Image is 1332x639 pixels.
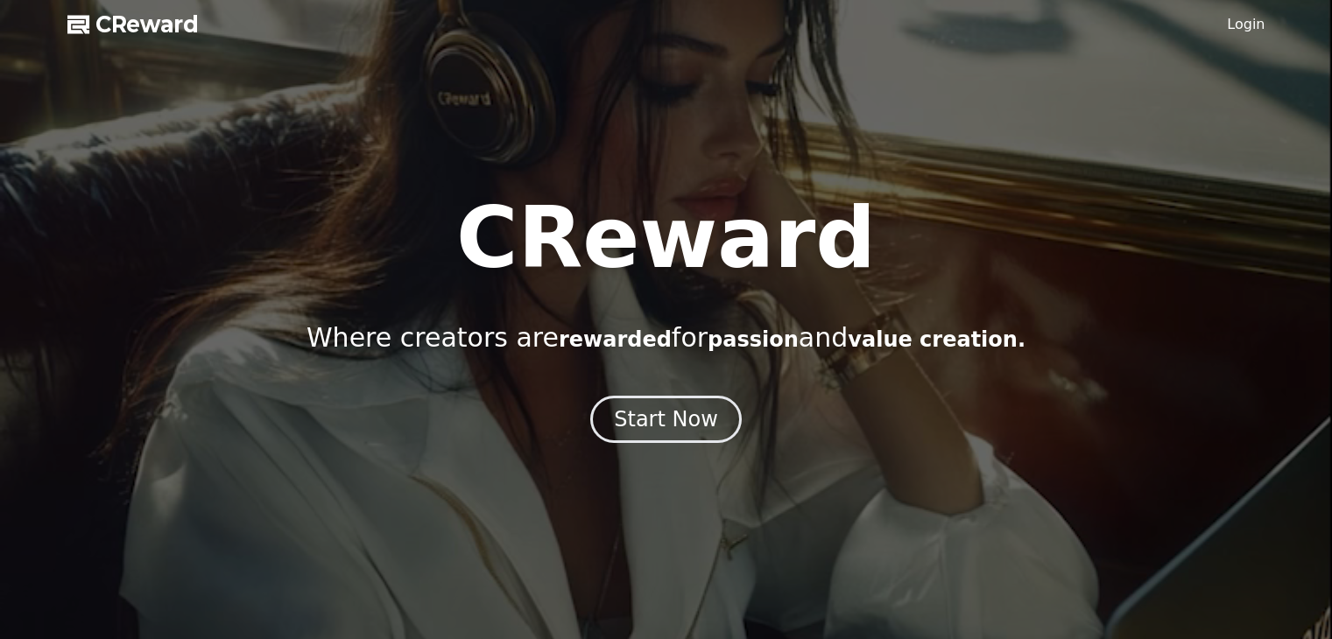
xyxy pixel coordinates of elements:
[1227,14,1265,35] a: Login
[614,405,718,433] div: Start Now
[590,413,742,430] a: Start Now
[67,11,199,39] a: CReward
[456,196,876,280] h1: CReward
[307,322,1025,354] p: Where creators are for and
[95,11,199,39] span: CReward
[590,396,742,443] button: Start Now
[708,327,799,352] span: passion
[848,327,1025,352] span: value creation.
[559,327,672,352] span: rewarded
